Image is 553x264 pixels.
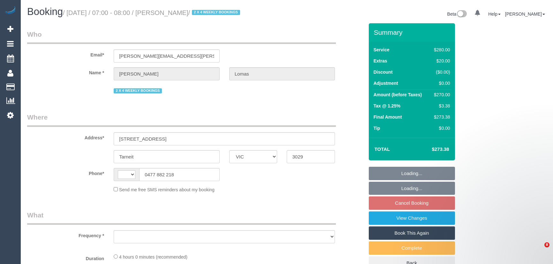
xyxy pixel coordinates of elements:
input: Phone* [139,168,220,181]
span: 2 X 4 WEEKLY BOOKINGS [114,88,162,93]
a: Help [488,11,501,17]
label: Tip [374,125,380,131]
img: Automaid Logo [4,6,17,15]
label: Adjustment [374,80,398,86]
label: Duration [22,253,109,262]
img: New interface [456,10,467,18]
a: [PERSON_NAME] [505,11,545,17]
label: Amount (before Taxes) [374,92,422,98]
input: Suburb* [114,150,220,163]
span: Send me free SMS reminders about my booking [119,187,215,192]
label: Tax @ 1.25% [374,103,400,109]
a: Book This Again [369,226,455,240]
span: / [188,9,242,16]
label: Email* [22,49,109,58]
div: ($0.00) [431,69,450,75]
input: Post Code* [287,150,335,163]
h4: $273.38 [413,147,449,152]
div: $3.38 [431,103,450,109]
div: $0.00 [431,125,450,131]
span: Booking [27,6,63,17]
div: $270.00 [431,92,450,98]
label: Address* [22,132,109,141]
label: Service [374,47,390,53]
legend: Where [27,113,336,127]
strong: Total [375,146,390,152]
label: Discount [374,69,393,75]
label: Frequency * [22,230,109,239]
div: $0.00 [431,80,450,86]
div: $20.00 [431,58,450,64]
input: Last Name* [229,67,335,80]
div: $273.38 [431,114,450,120]
label: Phone* [22,168,109,177]
input: First Name* [114,67,220,80]
a: View Changes [369,211,455,225]
span: 4 hours 0 minutes (recommended) [119,254,187,260]
legend: What [27,210,336,225]
span: 2 X 4 WEEKLY BOOKINGS [192,10,240,15]
label: Name * [22,67,109,76]
legend: Who [27,30,336,44]
label: Extras [374,58,387,64]
h3: Summary [374,29,452,36]
small: / [DATE] / 07:00 - 08:00 / [PERSON_NAME] [63,9,242,16]
span: 8 [544,242,549,247]
div: $280.00 [431,47,450,53]
iframe: Intercom live chat [531,242,547,258]
a: Beta [447,11,467,17]
input: Email* [114,49,220,62]
label: Final Amount [374,114,402,120]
